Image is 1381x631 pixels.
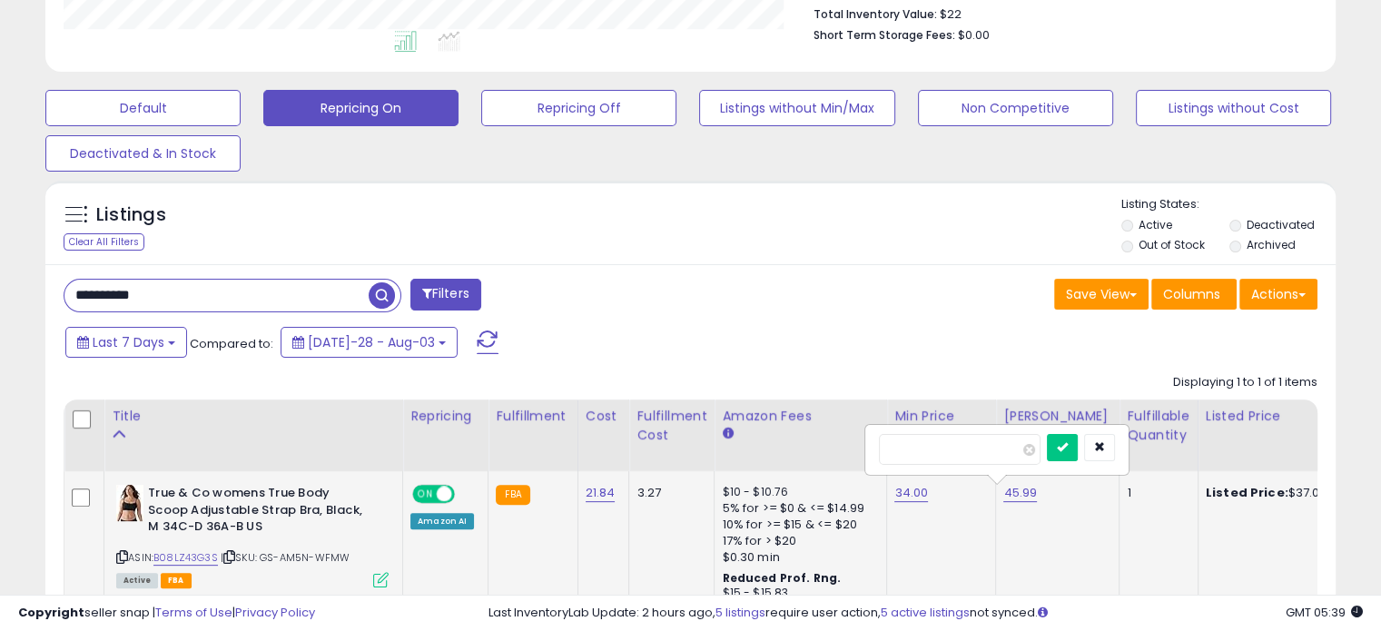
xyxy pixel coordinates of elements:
[153,550,218,566] a: B08LZ43G3S
[281,327,458,358] button: [DATE]-28 - Aug-03
[221,550,350,565] span: | SKU: GS-AM5N-WFMW
[722,533,873,549] div: 17% for > $20
[894,484,928,502] a: 34.00
[1163,285,1220,303] span: Columns
[410,513,474,529] div: Amazon AI
[18,605,315,622] div: seller snap | |
[722,426,733,442] small: Amazon Fees.
[636,485,700,501] div: 3.27
[45,135,241,172] button: Deactivated & In Stock
[586,484,616,502] a: 21.84
[96,202,166,228] h5: Listings
[722,485,873,500] div: $10 - $10.76
[1173,374,1317,391] div: Displaying 1 to 1 of 1 items
[155,604,232,621] a: Terms of Use
[881,604,970,621] a: 5 active listings
[958,26,990,44] span: $0.00
[116,485,143,521] img: 41EyWss+J0L._SL40_.jpg
[116,573,158,588] span: All listings currently available for purchase on Amazon
[722,517,873,533] div: 10% for >= $15 & <= $20
[190,335,273,352] span: Compared to:
[1003,484,1037,502] a: 45.99
[1139,217,1172,232] label: Active
[414,487,437,502] span: ON
[1003,407,1111,426] div: [PERSON_NAME]
[18,604,84,621] strong: Copyright
[1127,485,1183,501] div: 1
[481,90,676,126] button: Repricing Off
[722,407,879,426] div: Amazon Fees
[488,605,1363,622] div: Last InventoryLab Update: 2 hours ago, require user action, not synced.
[814,2,1304,24] li: $22
[452,487,481,502] span: OFF
[1151,279,1237,310] button: Columns
[699,90,894,126] button: Listings without Min/Max
[112,407,395,426] div: Title
[148,485,369,540] b: True & Co womens True Body Scoop Adjustable Strap Bra, Black, M 34C-D 36A-B US
[1246,237,1295,252] label: Archived
[894,407,988,426] div: Min Price
[1121,196,1336,213] p: Listing States:
[263,90,459,126] button: Repricing On
[235,604,315,621] a: Privacy Policy
[1246,217,1314,232] label: Deactivated
[1054,279,1149,310] button: Save View
[1127,407,1189,445] div: Fulfillable Quantity
[45,90,241,126] button: Default
[586,407,622,426] div: Cost
[65,327,187,358] button: Last 7 Days
[715,604,765,621] a: 5 listings
[1136,90,1331,126] button: Listings without Cost
[1239,279,1317,310] button: Actions
[722,549,873,566] div: $0.30 min
[722,500,873,517] div: 5% for >= $0 & <= $14.99
[1139,237,1205,252] label: Out of Stock
[161,573,192,588] span: FBA
[1206,484,1288,501] b: Listed Price:
[64,233,144,251] div: Clear All Filters
[410,279,481,311] button: Filters
[814,6,937,22] b: Total Inventory Value:
[814,27,955,43] b: Short Term Storage Fees:
[636,407,706,445] div: Fulfillment Cost
[93,333,164,351] span: Last 7 Days
[1286,604,1363,621] span: 2025-08-11 05:39 GMT
[722,570,841,586] b: Reduced Prof. Rng.
[496,485,529,505] small: FBA
[1206,485,1356,501] div: $37.08
[308,333,435,351] span: [DATE]-28 - Aug-03
[496,407,569,426] div: Fulfillment
[918,90,1113,126] button: Non Competitive
[1206,407,1363,426] div: Listed Price
[410,407,480,426] div: Repricing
